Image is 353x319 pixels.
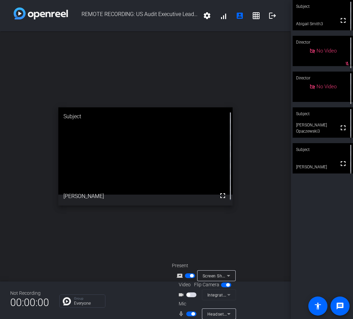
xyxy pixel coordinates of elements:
[314,302,322,310] mat-icon: accessibility
[293,107,353,120] div: Subject
[236,12,244,20] mat-icon: account_box
[10,290,49,297] div: Not Recording
[172,262,240,269] div: Present
[293,143,353,156] div: Subject
[178,310,186,318] mat-icon: mic_none
[203,12,211,20] mat-icon: settings
[172,300,240,307] div: Mic
[58,107,233,126] div: Subject
[252,12,260,20] mat-icon: grid_on
[293,36,353,49] div: Director
[74,297,102,300] p: Group
[10,294,49,311] span: 00:00:00
[317,48,337,54] span: No Video
[179,281,191,288] span: Video
[207,311,295,317] span: Headset Microphone (Jabra EVOLVE 20 MS)
[219,192,227,200] mat-icon: fullscreen
[178,291,186,299] mat-icon: videocam_outline
[63,297,71,305] img: Chat Icon
[14,7,68,19] img: white-gradient.svg
[268,12,277,20] mat-icon: logout
[68,7,199,24] span: REMOTE RECORDING: US Audit Executive Leadership Forum – AI Demo (2507-11723-CS)
[177,272,185,280] mat-icon: screen_share_outline
[339,159,347,168] mat-icon: fullscreen
[293,72,353,85] div: Director
[215,7,232,24] button: signal_cellular_alt
[74,301,102,305] p: Everyone
[339,16,347,25] mat-icon: fullscreen
[339,124,347,132] mat-icon: fullscreen
[317,83,337,90] span: No Video
[194,281,219,288] span: Flip Camera
[336,302,344,310] mat-icon: message
[203,273,233,278] span: Screen Sharing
